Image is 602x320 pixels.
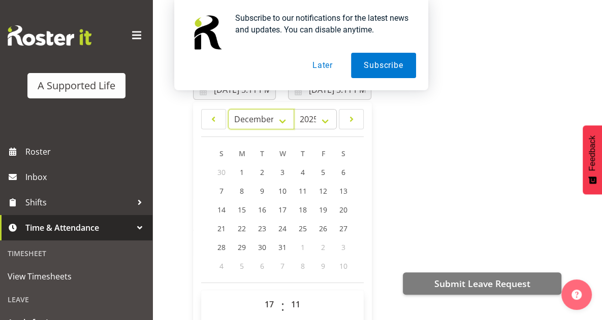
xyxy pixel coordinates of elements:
[217,205,226,215] span: 14
[313,163,333,182] a: 5
[434,277,530,290] span: Submit Leave Request
[3,243,150,264] div: Timesheet
[219,261,224,271] span: 4
[211,219,232,238] a: 21
[313,219,333,238] a: 26
[279,149,286,158] span: W
[238,242,246,252] span: 29
[293,163,313,182] a: 4
[232,163,252,182] a: 1
[300,53,345,78] button: Later
[252,163,272,182] a: 2
[339,224,347,233] span: 27
[219,186,224,196] span: 7
[280,261,284,271] span: 7
[572,290,582,300] img: help-xxl-2.png
[299,205,307,215] span: 18
[293,219,313,238] a: 25
[272,200,293,219] a: 17
[299,186,307,196] span: 11
[278,242,287,252] span: 31
[339,186,347,196] span: 13
[211,200,232,219] a: 14
[252,200,272,219] a: 16
[260,261,264,271] span: 6
[238,224,246,233] span: 22
[313,182,333,200] a: 12
[211,238,232,257] a: 28
[252,219,272,238] a: 23
[260,186,264,196] span: 9
[319,205,327,215] span: 19
[25,220,132,235] span: Time & Attendance
[211,182,232,200] a: 7
[333,163,354,182] a: 6
[293,200,313,219] a: 18
[319,186,327,196] span: 12
[339,205,347,215] span: 20
[313,200,333,219] a: 19
[239,149,245,158] span: M
[3,289,150,310] div: Leave
[333,200,354,219] a: 20
[260,149,264,158] span: T
[341,242,345,252] span: 3
[321,242,325,252] span: 2
[219,149,224,158] span: S
[341,167,345,177] span: 6
[25,195,132,210] span: Shifts
[258,205,266,215] span: 16
[339,261,347,271] span: 10
[232,200,252,219] a: 15
[8,269,145,284] span: View Timesheets
[301,149,305,158] span: T
[583,125,602,194] button: Feedback - Show survey
[333,182,354,200] a: 13
[217,167,226,177] span: 30
[301,242,305,252] span: 1
[227,12,416,35] div: Subscribe to our notifications for the latest news and updates. You can disable anytime.
[341,149,345,158] span: S
[278,186,287,196] span: 10
[272,182,293,200] a: 10
[232,219,252,238] a: 22
[258,242,266,252] span: 30
[252,182,272,200] a: 9
[238,205,246,215] span: 15
[272,163,293,182] a: 3
[403,272,561,295] button: Submit Leave Request
[278,224,287,233] span: 24
[217,224,226,233] span: 21
[301,167,305,177] span: 4
[240,261,244,271] span: 5
[3,264,150,289] a: View Timesheets
[588,135,597,171] span: Feedback
[299,224,307,233] span: 25
[186,12,227,53] img: notification icon
[232,238,252,257] a: 29
[260,167,264,177] span: 2
[321,261,325,271] span: 9
[25,144,147,159] span: Roster
[272,238,293,257] a: 31
[272,219,293,238] a: 24
[322,149,325,158] span: F
[281,294,284,319] span: :
[301,261,305,271] span: 8
[258,224,266,233] span: 23
[333,219,354,238] a: 27
[319,224,327,233] span: 26
[252,238,272,257] a: 30
[278,205,287,215] span: 17
[217,242,226,252] span: 28
[280,167,284,177] span: 3
[240,186,244,196] span: 8
[351,53,416,78] button: Subscribe
[321,167,325,177] span: 5
[232,182,252,200] a: 8
[25,169,147,185] span: Inbox
[240,167,244,177] span: 1
[293,182,313,200] a: 11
